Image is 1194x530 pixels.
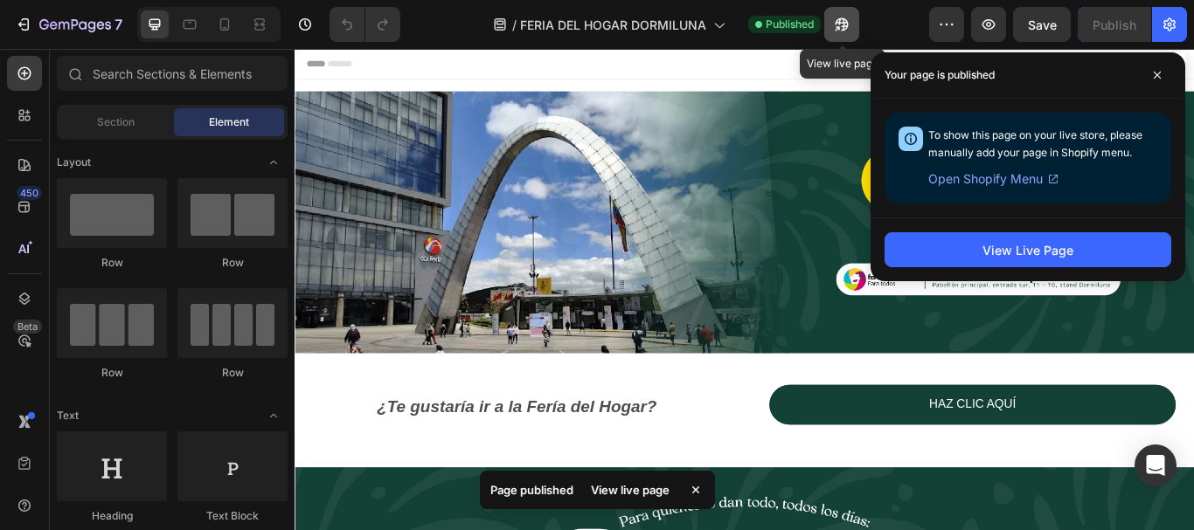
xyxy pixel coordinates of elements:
[57,56,288,91] input: Search Sections & Elements
[1078,7,1151,42] button: Publish
[17,186,42,200] div: 450
[766,17,814,32] span: Published
[57,408,79,423] span: Text
[295,49,1194,530] iframe: Design area
[1093,16,1136,34] div: Publish
[260,402,288,430] span: Toggle open
[115,14,122,35] p: 7
[512,16,517,34] span: /
[553,392,1027,438] button: <p>HAZ CLIC AQUÍ</p>
[330,7,400,42] div: Undo/Redo
[490,481,573,499] p: Page published
[13,320,42,334] div: Beta
[177,365,288,381] div: Row
[739,403,841,428] p: HAZ CLIC AQUÍ
[1013,7,1071,42] button: Save
[57,155,91,170] span: Layout
[57,255,167,271] div: Row
[260,148,288,176] span: Toggle open
[97,114,135,130] span: Section
[177,255,288,271] div: Row
[928,169,1043,189] span: Open Shopify Menu
[885,232,1171,267] button: View Live Page
[57,508,167,524] div: Heading
[209,114,249,130] span: Element
[177,508,288,524] div: Text Block
[928,128,1142,159] span: To show this page on your live store, please manually add your page in Shopify menu.
[885,66,995,84] p: Your page is published
[7,7,130,42] button: 7
[520,16,706,34] span: FERIA DEL HOGAR DORMILUNA
[57,365,167,381] div: Row
[1028,17,1057,32] span: Save
[982,241,1073,259] div: View Live Page
[580,478,680,502] div: View live page
[1135,444,1177,486] div: Open Intercom Messenger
